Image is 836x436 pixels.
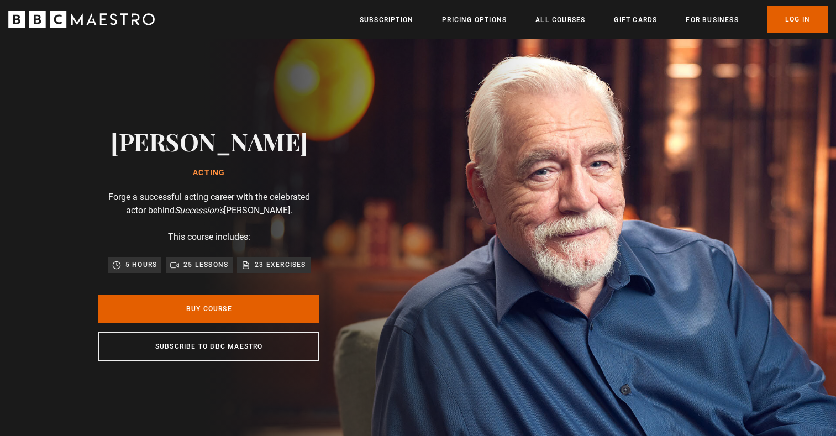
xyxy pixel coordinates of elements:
h1: Acting [111,169,308,177]
i: Succession's [175,205,224,216]
p: 5 hours [125,259,157,270]
p: 25 lessons [183,259,228,270]
a: Subscribe to BBC Maestro [98,332,319,361]
a: Log In [767,6,828,33]
nav: Primary [360,6,828,33]
a: Buy Course [98,295,319,323]
a: Pricing Options [442,14,507,25]
p: This course includes: [168,230,250,244]
svg: BBC Maestro [8,11,155,28]
p: 23 exercises [255,259,306,270]
h2: [PERSON_NAME] [111,127,308,155]
a: Subscription [360,14,413,25]
p: Forge a successful acting career with the celebrated actor behind [PERSON_NAME]. [98,191,319,217]
a: All Courses [535,14,585,25]
a: Gift Cards [614,14,657,25]
a: For business [686,14,738,25]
